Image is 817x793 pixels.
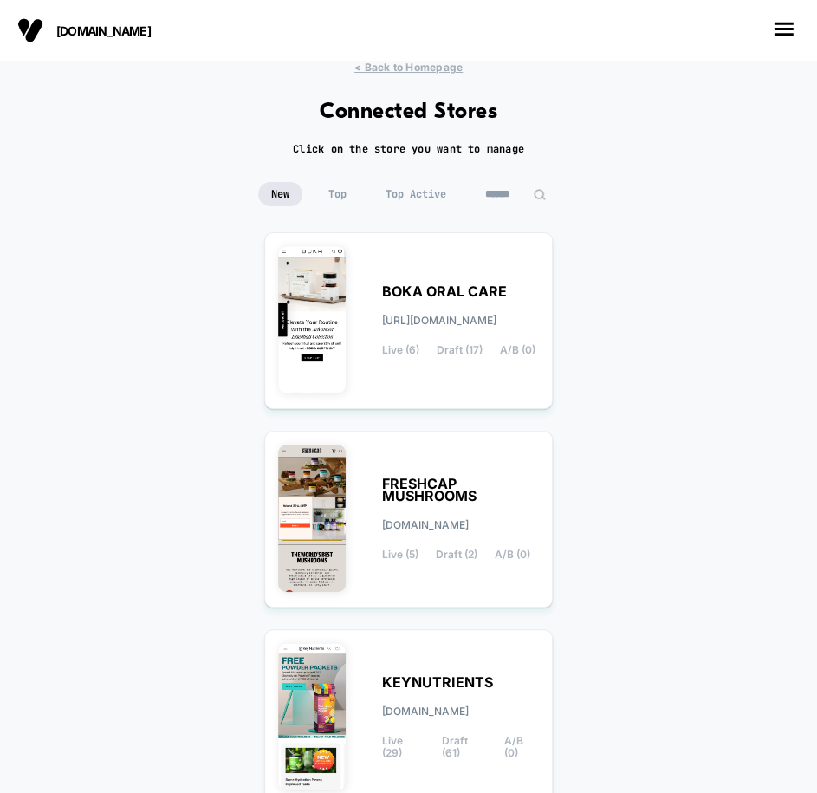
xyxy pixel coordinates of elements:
span: BOKA ORAL CARE [382,285,507,297]
span: Top Active [373,182,459,206]
span: Draft (17) [437,344,483,356]
span: Draft (2) [436,549,477,561]
span: New [258,182,302,206]
span: FRESHCAP MUSHROOMS [382,478,539,502]
span: Draft (61) [442,735,488,759]
span: < Back to Homepage [354,61,463,74]
span: Live (6) [382,344,419,356]
img: KEYNUTRIENTS [278,643,347,790]
img: Visually logo [17,17,43,43]
span: Live (5) [382,549,418,561]
img: FRESHCAP_MUSHROOMS [278,445,347,592]
span: [DOMAIN_NAME] [56,23,230,38]
img: BOKA_ORAL_CARE [278,246,347,393]
span: A/B (0) [495,549,530,561]
span: Top [315,182,360,206]
span: Live (29) [382,735,425,759]
span: KEYNUTRIENTS [382,676,493,688]
h1: Connected Stores [320,100,497,125]
h2: Click on the store you want to manage [293,142,524,156]
span: [DOMAIN_NAME] [382,519,469,531]
span: A/B (0) [500,344,535,356]
span: [URL][DOMAIN_NAME] [382,315,496,327]
span: A/B (0) [504,735,539,759]
span: [DOMAIN_NAME] [382,705,469,718]
img: edit [533,188,546,201]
